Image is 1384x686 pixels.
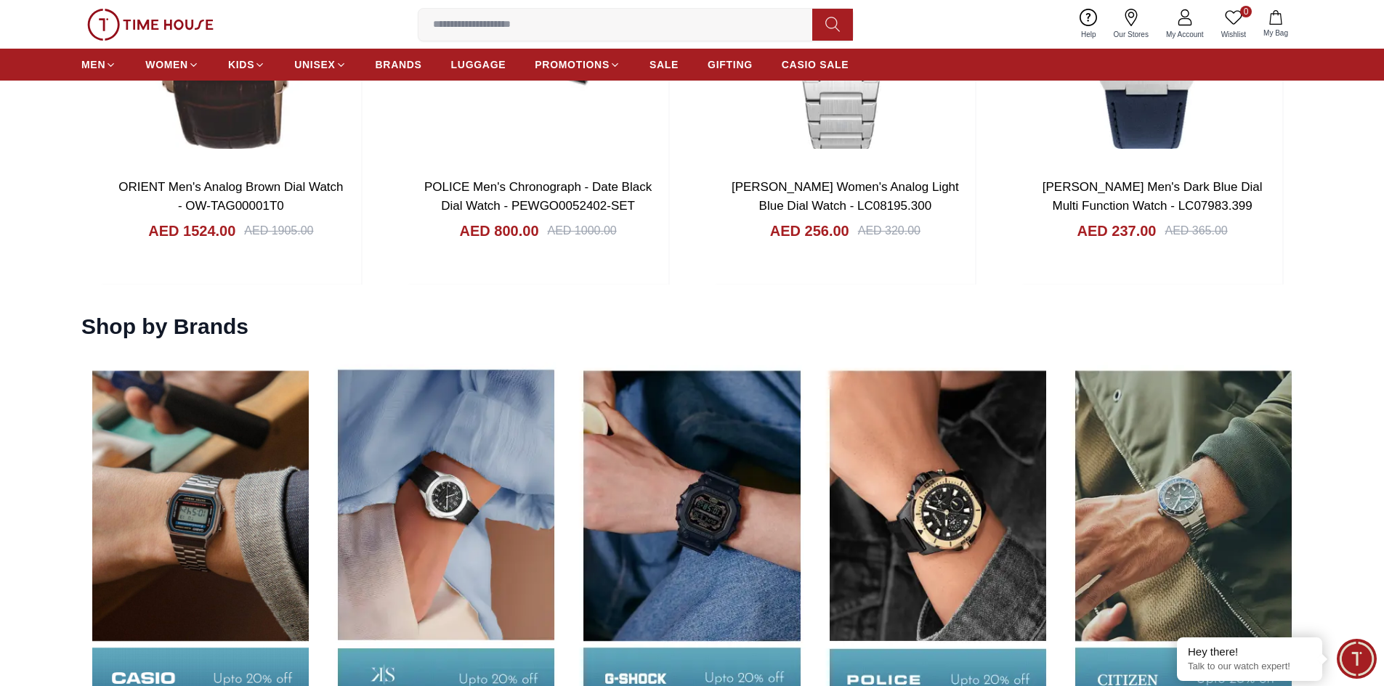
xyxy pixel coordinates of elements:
[535,57,610,72] span: PROMOTIONS
[1213,6,1255,43] a: 0Wishlist
[1075,29,1102,40] span: Help
[244,222,313,240] div: AED 1905.00
[1105,6,1157,43] a: Our Stores
[858,222,920,240] div: AED 320.00
[145,57,188,72] span: WOMEN
[81,52,116,78] a: MEN
[1108,29,1154,40] span: Our Stores
[649,52,679,78] a: SALE
[1337,639,1377,679] div: Chat Widget
[535,52,620,78] a: PROMOTIONS
[81,57,105,72] span: MEN
[1072,6,1105,43] a: Help
[1215,29,1252,40] span: Wishlist
[1165,222,1227,240] div: AED 365.00
[460,221,539,241] h4: AED 800.00
[294,52,346,78] a: UNISEX
[649,57,679,72] span: SALE
[1258,28,1294,38] span: My Bag
[294,57,335,72] span: UNISEX
[1077,221,1157,241] h4: AED 237.00
[1240,6,1252,17] span: 0
[732,180,959,213] a: [PERSON_NAME] Women's Analog Light Blue Dial Watch - LC08195.300
[1255,7,1297,41] button: My Bag
[708,52,753,78] a: GIFTING
[1188,645,1311,659] div: Hey there!
[782,52,849,78] a: CASIO SALE
[148,221,235,241] h4: AED 1524.00
[118,180,343,213] a: ORIENT Men's Analog Brown Dial Watch - OW-TAG00001T0
[451,52,506,78] a: LUGGAGE
[376,52,422,78] a: BRANDS
[376,57,422,72] span: BRANDS
[782,57,849,72] span: CASIO SALE
[770,221,849,241] h4: AED 256.00
[451,57,506,72] span: LUGGAGE
[708,57,753,72] span: GIFTING
[228,52,265,78] a: KIDS
[87,9,214,41] img: ...
[1160,29,1210,40] span: My Account
[145,52,199,78] a: WOMEN
[548,222,617,240] div: AED 1000.00
[1188,661,1311,673] p: Talk to our watch expert!
[228,57,254,72] span: KIDS
[1043,180,1263,213] a: [PERSON_NAME] Men's Dark Blue Dial Multi Function Watch - LC07983.399
[81,314,248,340] h2: Shop by Brands
[424,180,652,213] a: POLICE Men's Chronograph - Date Black Dial Watch - PEWGO0052402-SET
